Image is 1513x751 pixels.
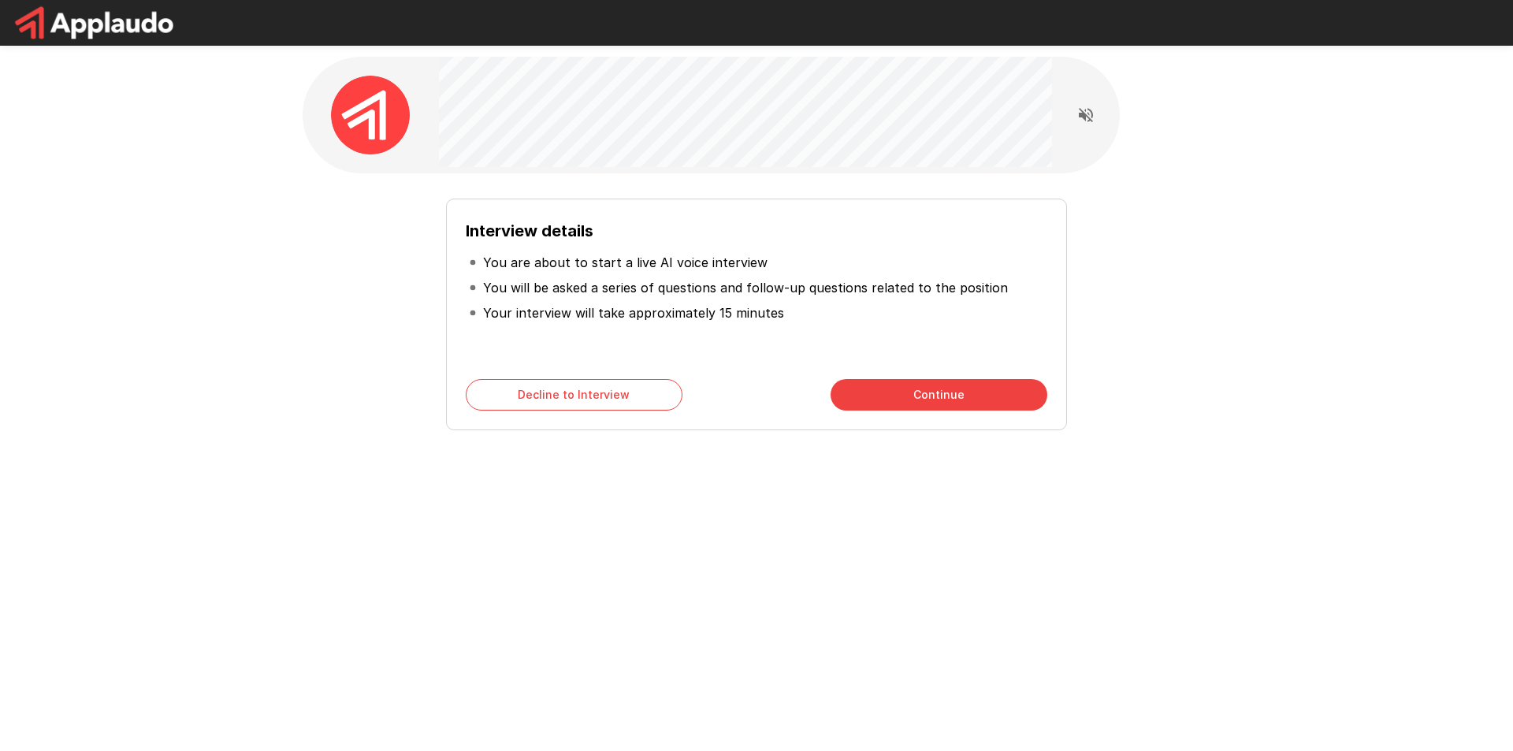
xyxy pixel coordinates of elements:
[483,278,1008,297] p: You will be asked a series of questions and follow-up questions related to the position
[483,253,768,272] p: You are about to start a live AI voice interview
[483,303,784,322] p: Your interview will take approximately 15 minutes
[331,76,410,154] img: applaudo_avatar.png
[831,379,1047,411] button: Continue
[1070,99,1102,131] button: Read questions aloud
[466,221,593,240] b: Interview details
[466,379,682,411] button: Decline to Interview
